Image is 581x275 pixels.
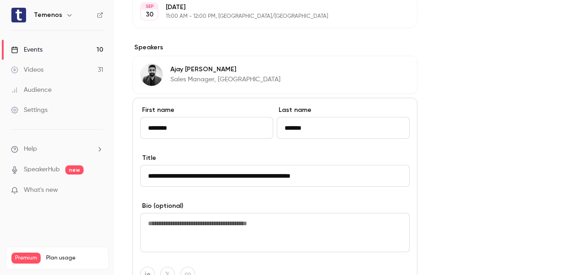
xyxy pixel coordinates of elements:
[46,254,103,262] span: Plan usage
[132,43,417,52] label: Speakers
[11,8,26,22] img: Temenos
[11,144,103,154] li: help-dropdown-opener
[141,3,158,10] div: SEP
[11,106,48,115] div: Settings
[24,165,60,175] a: SpeakerHub
[132,56,417,94] div: Ajay PundirAjay [PERSON_NAME]Sales Manager, [GEOGRAPHIC_DATA]
[140,106,273,115] label: First name
[140,201,410,211] label: Bio (optional)
[166,3,369,12] p: [DATE]
[166,13,369,20] p: 11:00 AM - 12:00 PM, [GEOGRAPHIC_DATA]/[GEOGRAPHIC_DATA]
[11,253,41,264] span: Premium
[11,85,52,95] div: Audience
[146,10,153,19] p: 30
[140,153,410,163] label: Title
[24,185,58,195] span: What's new
[65,165,84,175] span: new
[170,75,280,84] p: Sales Manager, [GEOGRAPHIC_DATA]
[11,45,42,54] div: Events
[92,186,103,195] iframe: Noticeable Trigger
[141,64,163,86] img: Ajay Pundir
[24,144,37,154] span: Help
[277,106,410,115] label: Last name
[170,65,280,74] p: Ajay [PERSON_NAME]
[11,65,43,74] div: Videos
[34,11,62,20] h6: Temenos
